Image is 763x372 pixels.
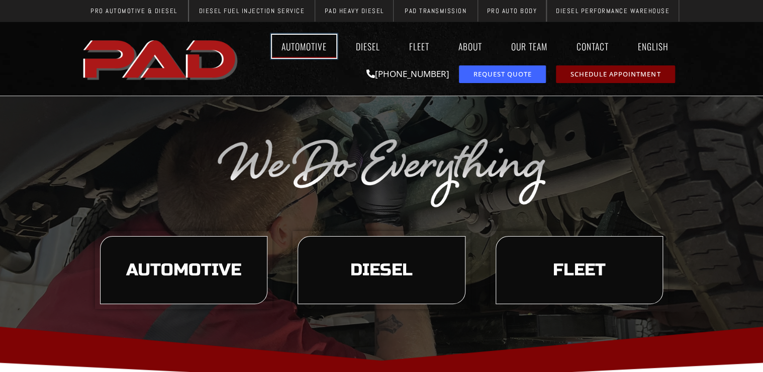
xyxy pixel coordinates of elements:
[502,35,557,58] a: Our Team
[272,35,336,58] a: Automotive
[80,32,243,86] img: The image shows the word "PAD" in bold, red, uppercase letters with a slight shadow effect.
[570,71,660,78] span: Schedule Appointment
[567,35,618,58] a: Contact
[350,262,413,279] span: Diesel
[459,65,546,83] a: request a service or repair quote
[556,65,675,83] a: schedule repair or service appointment
[298,236,465,305] a: learn more about our diesel services
[487,8,537,14] span: Pro Auto Body
[366,68,449,80] a: [PHONE_NUMBER]
[553,262,606,279] span: Fleet
[199,8,305,14] span: Diesel Fuel Injection Service
[473,71,532,78] span: Request Quote
[80,32,243,86] a: pro automotive and diesel home page
[346,35,390,58] a: Diesel
[449,35,492,58] a: About
[556,8,670,14] span: Diesel Performance Warehouse
[216,134,547,208] img: The image displays the phrase "We Do Everything" in a silver, cursive font on a transparent backg...
[400,35,439,58] a: Fleet
[405,8,466,14] span: PAD Transmission
[496,236,663,305] a: learn more about our fleet services
[243,35,683,58] nav: Menu
[90,8,177,14] span: Pro Automotive & Diesel
[126,262,241,279] span: Automotive
[100,236,267,305] a: learn more about our automotive services
[628,35,683,58] a: English
[325,8,384,14] span: PAD Heavy Diesel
